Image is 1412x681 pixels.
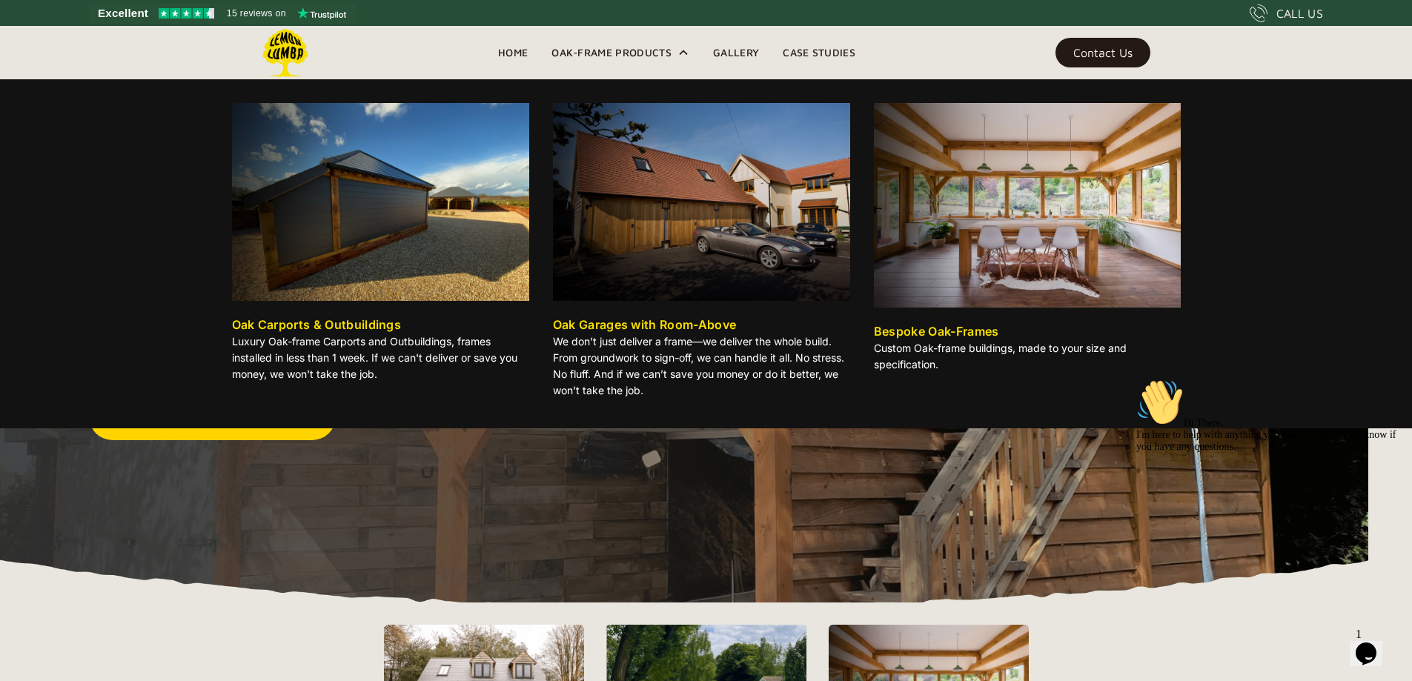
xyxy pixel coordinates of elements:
a: Bespoke Oak-FramesCustom Oak-frame buildings, made to your size and specification. [874,103,1181,379]
span: Hi There, I'm here to help with anything you need. Please let me know if you have any questions. [6,44,266,79]
div: Oak-Frame Products [540,26,701,79]
div: CALL US [1276,4,1323,22]
div: Contact Us [1073,47,1133,58]
a: Gallery [701,41,771,64]
img: :wave: [6,6,53,53]
a: See Lemon Lumba reviews on Trustpilot [89,3,357,24]
a: Home [486,41,540,64]
a: Case Studies [771,41,867,64]
iframe: chat widget [1350,622,1397,666]
a: CALL US [1250,4,1323,22]
div: Oak Carports & Outbuildings [232,316,402,333]
span: 15 reviews on [227,4,286,22]
a: Oak Garages with Room-AboveWe don’t just deliver a frame—we deliver the whole build. From groundw... [553,103,850,405]
div: Bespoke Oak-Frames [874,322,999,340]
a: Contact Us [1055,38,1150,67]
p: We don’t just deliver a frame—we deliver the whole build. From groundwork to sign-off, we can han... [553,333,850,399]
div: Oak Garages with Room-Above [553,316,737,333]
p: Custom Oak-frame buildings, made to your size and specification. [874,340,1181,373]
div: 👋Hi There,I'm here to help with anything you need. Please let me know if you have any questions. [6,6,273,80]
div: Oak-Frame Products [551,44,672,62]
img: Trustpilot 4.5 stars [159,8,214,19]
span: Excellent [98,4,148,22]
img: Trustpilot logo [297,7,346,19]
a: Oak Carports & OutbuildingsLuxury Oak-frame Carports and Outbuildings, frames installed in less t... [232,103,529,388]
p: Luxury Oak-frame Carports and Outbuildings, frames installed in less than 1 week. If we can't del... [232,333,529,382]
iframe: chat widget [1130,373,1397,614]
